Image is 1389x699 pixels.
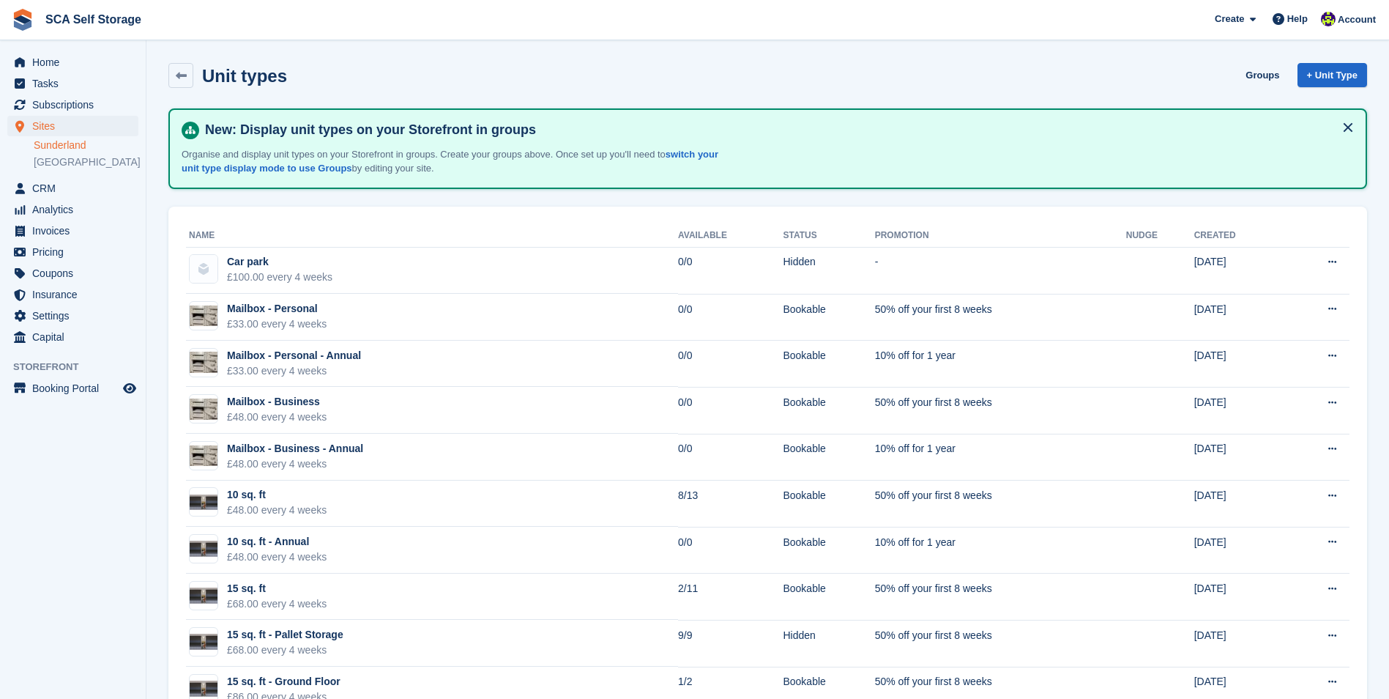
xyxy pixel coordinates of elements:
[227,596,327,612] div: £68.00 every 4 weeks
[7,199,138,220] a: menu
[1194,247,1284,294] td: [DATE]
[227,456,363,472] div: £48.00 every 4 weeks
[190,495,217,511] img: 15%20SQ.FT.jpg
[783,387,874,434] td: Bookable
[7,95,138,115] a: menu
[190,445,217,467] img: Unknown-4.jpeg
[190,634,217,650] img: 15%20SQ.FT.jpg
[1194,294,1284,341] td: [DATE]
[1194,527,1284,574] td: [DATE]
[783,481,874,528] td: Bookable
[227,254,332,270] div: Car park
[1194,481,1284,528] td: [DATE]
[783,574,874,621] td: Bookable
[32,306,120,326] span: Settings
[32,178,120,199] span: CRM
[190,588,217,604] img: 15%20SQ.FT.jpg
[1194,574,1284,621] td: [DATE]
[678,294,783,341] td: 0/0
[678,574,783,621] td: 2/11
[190,306,217,327] img: Unknown-4.jpeg
[875,574,1126,621] td: 50% off your first 8 weeks
[783,620,874,667] td: Hidden
[875,341,1126,388] td: 10% off for 1 year
[7,178,138,199] a: menu
[227,348,361,363] div: Mailbox - Personal - Annual
[190,352,217,373] img: Unknown-4.jpeg
[783,247,874,294] td: Hidden
[7,306,138,326] a: menu
[190,681,217,697] img: 15%20SQ.FT.jpg
[1297,63,1367,87] a: + Unit Type
[227,394,327,410] div: Mailbox - Business
[227,581,327,596] div: 15 sq. ft
[227,643,343,658] div: £68.00 every 4 weeks
[678,620,783,667] td: 9/9
[783,294,874,341] td: Bookable
[1194,620,1284,667] td: [DATE]
[7,263,138,284] a: menu
[7,378,138,399] a: menu
[783,527,874,574] td: Bookable
[875,247,1126,294] td: -
[190,541,217,557] img: 15%20SQ.FT.jpg
[678,341,783,388] td: 0/0
[875,434,1126,481] td: 10% off for 1 year
[1240,63,1285,87] a: Groups
[7,116,138,136] a: menu
[12,9,34,31] img: stora-icon-8386f47178a22dfd0bd8f6a31ec36ba5ce8667c1dd55bd0f319d3a0aa187defe.svg
[7,221,138,241] a: menu
[678,481,783,528] td: 8/13
[7,242,138,262] a: menu
[875,620,1126,667] td: 50% off your first 8 weeks
[1215,12,1244,26] span: Create
[678,387,783,434] td: 0/0
[32,263,120,284] span: Coupons
[199,122,1354,138] h4: New: Display unit types on your Storefront in groups
[40,7,147,32] a: SCA Self Storage
[678,224,783,248] th: Available
[190,255,217,283] img: blank-unit-type-icon-ffbac7b88ba66c5e286b0e438baccc4b9c83835d4c34f86887a83fc20ec27e7b.svg
[678,527,783,574] td: 0/0
[227,534,327,550] div: 10 sq. ft - Annual
[783,224,874,248] th: Status
[227,301,327,317] div: Mailbox - Personal
[13,360,146,374] span: Storefront
[227,441,363,456] div: Mailbox - Business - Annual
[7,327,138,347] a: menu
[227,550,327,565] div: £48.00 every 4 weeks
[190,399,217,420] img: Unknown-4.jpeg
[227,487,327,503] div: 10 sq. ft
[227,627,343,643] div: 15 sq. ft - Pallet Storage
[7,52,138,73] a: menu
[227,674,340,689] div: 15 sq. ft - Ground Floor
[1194,434,1284,481] td: [DATE]
[32,73,120,94] span: Tasks
[32,242,120,262] span: Pricing
[32,52,120,73] span: Home
[32,378,120,399] span: Booking Portal
[875,387,1126,434] td: 50% off your first 8 weeks
[1194,387,1284,434] td: [DATE]
[1126,224,1194,248] th: Nudge
[1194,224,1284,248] th: Created
[227,363,361,379] div: £33.00 every 4 weeks
[783,341,874,388] td: Bookable
[202,66,287,86] h2: Unit types
[32,199,120,220] span: Analytics
[32,116,120,136] span: Sites
[227,317,327,332] div: £33.00 every 4 weeks
[32,284,120,305] span: Insurance
[783,434,874,481] td: Bookable
[32,221,120,241] span: Invoices
[182,147,731,176] p: Organise and display unit types on your Storefront in groups. Create your groups above. Once set ...
[32,95,120,115] span: Subscriptions
[875,224,1126,248] th: Promotion
[34,138,138,152] a: Sunderland
[1194,341,1284,388] td: [DATE]
[875,527,1126,574] td: 10% off for 1 year
[32,327,120,347] span: Capital
[1321,12,1336,26] img: Thomas Webb
[227,503,327,518] div: £48.00 every 4 weeks
[186,224,678,248] th: Name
